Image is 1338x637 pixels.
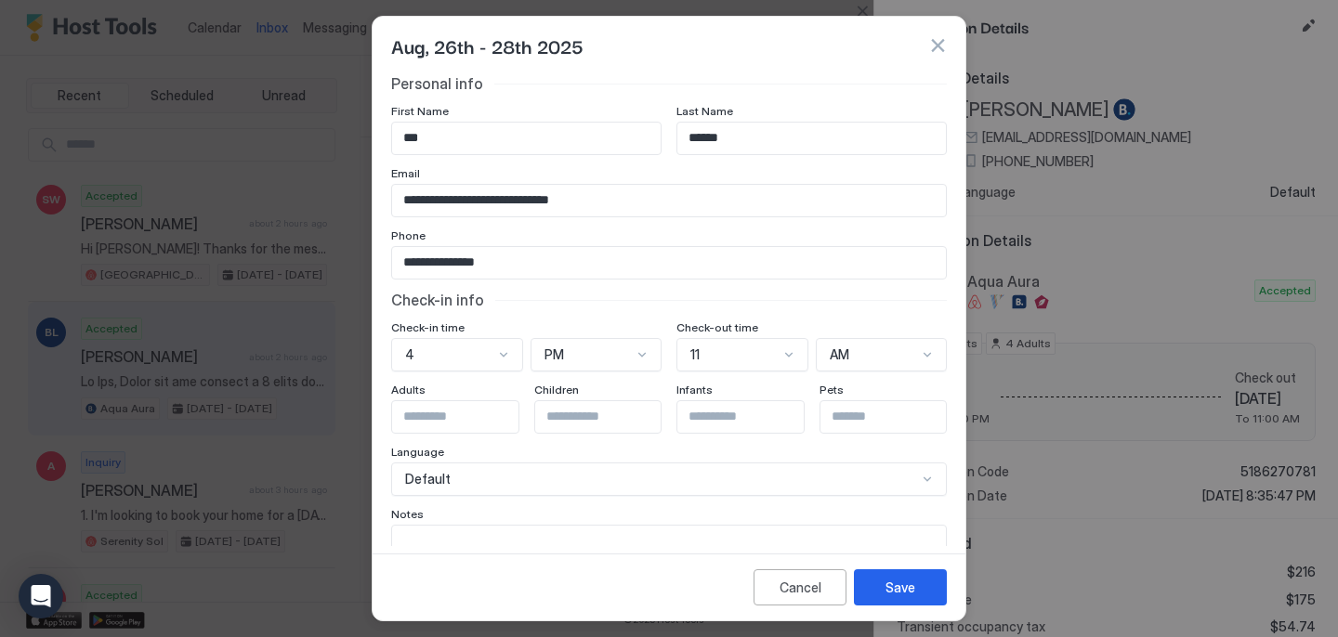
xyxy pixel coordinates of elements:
span: Personal info [391,74,483,93]
input: Input Field [392,185,946,216]
span: PM [544,346,564,363]
span: Adults [391,383,426,396]
input: Input Field [392,401,544,433]
input: Input Field [820,401,973,433]
span: Last Name [676,104,733,118]
span: AM [830,346,849,363]
input: Input Field [392,247,946,279]
span: First Name [391,104,449,118]
input: Input Field [677,123,946,154]
span: Default [405,471,451,487]
span: Check-out time [676,320,758,334]
span: Language [391,445,444,459]
span: 11 [690,346,700,363]
div: Save [885,578,915,597]
span: 4 [405,346,414,363]
textarea: Input Field [392,526,946,617]
span: Check-in info [391,291,484,309]
span: Check-in time [391,320,465,334]
span: Notes [391,507,424,521]
span: Phone [391,228,426,242]
span: Email [391,166,420,180]
button: Save [854,569,947,605]
span: Children [534,383,579,396]
div: Open Intercom Messenger [19,574,63,618]
span: Pets [820,383,844,396]
input: Input Field [535,401,688,433]
span: Infants [676,383,713,396]
button: Cancel [754,569,846,605]
input: Input Field [392,123,661,154]
div: Cancel [780,578,821,597]
span: Aug, 26th - 28th 2025 [391,32,584,59]
input: Input Field [677,401,830,433]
